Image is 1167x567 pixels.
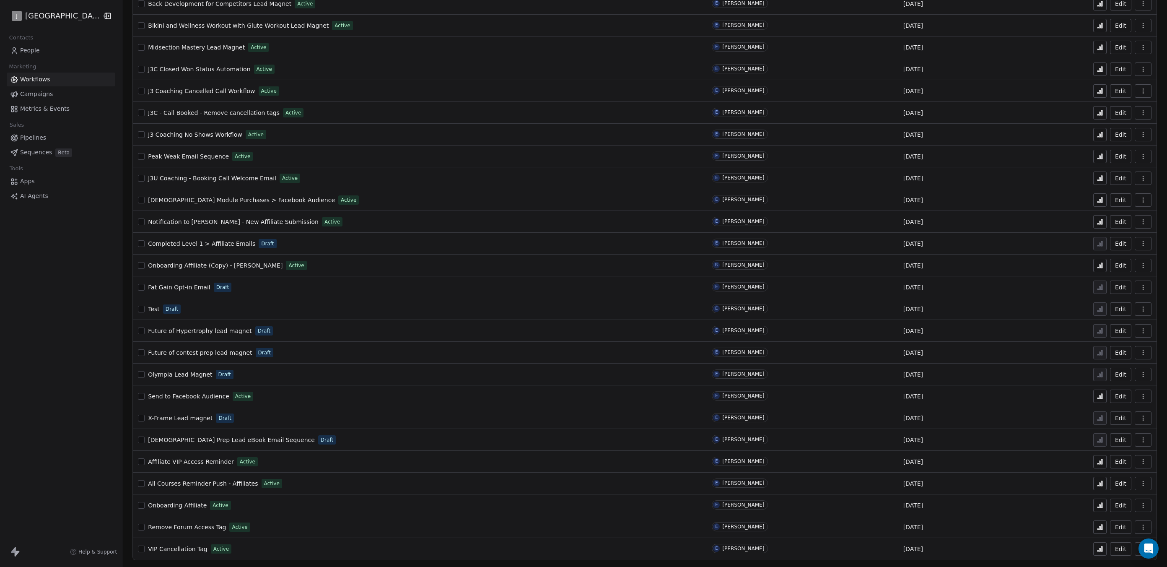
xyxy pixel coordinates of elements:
div: [PERSON_NAME] [722,458,764,464]
span: Notification to [PERSON_NAME] - New Affiliate Submission [148,218,319,225]
div: E [715,174,718,181]
div: E [715,327,718,334]
span: Contacts [5,31,37,44]
span: J3 Coaching Cancelled Call Workflow [148,88,255,94]
a: SequencesBeta [7,146,115,159]
span: Draft [261,240,274,247]
span: Active [264,480,280,487]
span: [DATE] [903,65,923,73]
span: [DEMOGRAPHIC_DATA] Prep Lead eBook Email Sequence [148,437,315,443]
span: [DATE] [903,87,923,95]
span: Active [261,87,277,95]
span: Pipelines [20,133,46,142]
span: Draft [258,349,271,356]
div: [PERSON_NAME] [722,502,764,508]
span: Beta [55,148,72,157]
span: J3C Closed Won Status Automation [148,66,250,73]
span: Metrics & Events [20,104,70,113]
span: [DATE] [903,152,923,161]
a: Test [148,305,160,313]
button: Edit [1110,172,1131,185]
div: E [715,436,718,443]
a: Edit [1110,324,1131,338]
span: Apps [20,177,35,186]
a: Edit [1110,390,1131,403]
a: J3 Coaching Cancelled Call Workflow [148,87,255,95]
a: VIP Cancellation Tag [148,545,207,553]
a: Midsection Mastery Lead Magnet [148,43,245,52]
span: [DATE] [903,479,923,488]
a: Edit [1110,346,1131,359]
a: J3C - Call Booked - Remove cancellation tags [148,109,280,117]
a: Affiliate VIP Access Reminder [148,458,233,466]
div: E [715,371,718,377]
a: Edit [1110,106,1131,120]
button: Edit [1110,128,1131,141]
div: [PERSON_NAME] [722,88,764,94]
a: Send to Facebook Audience [148,392,229,401]
a: Future of contest prep lead magnet [148,349,252,357]
a: Edit [1110,193,1131,207]
button: Edit [1110,237,1131,250]
span: [DATE] [903,458,923,466]
span: Affiliate VIP Access Reminder [148,458,233,465]
button: Edit [1110,542,1131,556]
span: Sequences [20,148,52,157]
span: Remove Forum Access Tag [148,524,226,531]
span: [DATE] [903,109,923,117]
button: Edit [1110,411,1131,425]
div: E [715,65,718,72]
a: Edit [1110,433,1131,447]
a: Edit [1110,499,1131,512]
span: Active [335,22,350,29]
span: [DATE] [903,501,923,510]
span: Sales [6,119,28,131]
span: Active [324,218,340,226]
span: Fat Gain Opt-in Email [148,284,210,291]
a: J3 Coaching No Shows Workflow [148,130,242,139]
div: [PERSON_NAME] [722,66,764,72]
div: [PERSON_NAME] [722,349,764,355]
span: [DATE] [903,305,923,313]
a: Bikini and Wellness Workout with Glute Workout Lead Magnet [148,21,329,30]
button: Edit [1110,150,1131,163]
span: [DATE] [903,436,923,444]
button: Edit [1110,259,1131,272]
div: E [715,502,718,508]
span: VIP Cancellation Tag [148,546,207,552]
button: Edit [1110,19,1131,32]
span: J [16,12,18,20]
span: [DATE] [903,370,923,379]
a: Edit [1110,41,1131,54]
button: Edit [1110,368,1131,381]
span: [DATE] [903,414,923,422]
div: E [715,44,718,50]
a: [DEMOGRAPHIC_DATA] Module Purchases > Facebook Audience [148,196,335,204]
span: Active [213,545,229,553]
a: Edit [1110,281,1131,294]
span: Test [148,306,160,312]
a: Apps [7,174,115,188]
span: Draft [218,414,231,422]
div: [PERSON_NAME] [722,22,764,28]
a: Pipelines [7,131,115,145]
div: [PERSON_NAME] [722,371,764,377]
span: Draft [218,371,231,378]
span: Help & Support [78,549,117,555]
a: J3U Coaching - Booking Call Welcome Email [148,174,276,182]
div: E [715,480,718,486]
div: E [715,523,718,530]
div: [PERSON_NAME] [722,415,764,421]
button: Edit [1110,302,1131,316]
a: Edit [1110,84,1131,98]
div: [PERSON_NAME] [722,240,764,246]
span: People [20,46,40,55]
a: Metrics & Events [7,102,115,116]
button: Edit [1110,477,1131,490]
a: Campaigns [7,87,115,101]
span: [DATE] [903,130,923,139]
div: E [715,393,718,399]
